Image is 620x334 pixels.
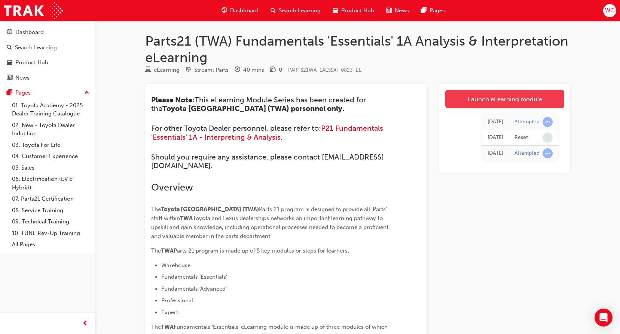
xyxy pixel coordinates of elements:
a: 05. Sales [9,162,92,174]
span: target-icon [186,67,191,74]
span: news-icon [7,75,12,81]
button: Pages [3,86,92,100]
span: Toyota and Lexus dealerships networks an important learning pathway to upskill and gain knowledge... [151,215,390,239]
button: WC [603,4,616,17]
span: learningRecordVerb_ATTEMPT-icon [543,148,553,158]
span: guage-icon [222,6,227,15]
img: Trak [4,2,63,19]
div: Fri Aug 22 2025 13:34:54 GMT+0800 (Australian Western Standard Time) [488,133,503,142]
button: DashboardSearch LearningProduct HubNews [3,24,92,86]
a: 08. Service Training [9,205,92,216]
span: money-icon [270,67,276,74]
div: Open Intercom Messenger [595,309,613,327]
div: Search Learning [15,43,57,52]
span: news-icon [386,6,392,15]
span: Warehouse [161,262,190,269]
span: Parts 21 program is designed to provide all 'Parts' staff within [151,206,388,222]
a: 06. Electrification (EV & Hybrid) [9,173,92,193]
span: Pages [430,6,445,15]
div: 40 mins [243,66,264,74]
div: Dashboard [15,28,44,37]
a: All Pages [9,239,92,250]
span: The [151,324,161,330]
h1: Parts21 (TWA) Fundamentals 'Essentials' 1A Analysis & Interpretation eLearning [145,33,570,65]
span: pages-icon [421,6,427,15]
span: learningRecordVerb_ATTEMPT-icon [543,117,553,127]
a: guage-iconDashboard [216,3,265,18]
span: up-icon [84,88,89,98]
a: pages-iconPages [415,3,451,18]
span: The [151,247,161,254]
a: news-iconNews [380,3,415,18]
span: Learning resource code [288,67,361,73]
span: Dashboard [230,6,259,15]
span: learningRecordVerb_NONE-icon [543,133,553,143]
span: car-icon [333,6,338,15]
a: 04. Customer Experience [9,151,92,162]
span: Fundamentals ‘Essentials’ [161,273,227,280]
div: Price [270,65,282,75]
span: For other Toyota Dealer personnel, please refer to: [151,124,321,133]
div: Duration [235,65,264,75]
div: 0 [279,66,282,74]
span: Overview [151,182,193,193]
a: 07. Parts21 Certification [9,193,92,205]
span: WC [605,6,614,15]
div: Attempted [514,118,540,126]
a: News [3,71,92,85]
span: TWA [180,215,193,222]
span: search-icon [7,44,12,51]
a: P21 Fundamentals 'Essentials' 1A - Interpreting & Analysis. [151,124,385,141]
span: Please Note: [151,96,195,104]
span: News [395,6,409,15]
div: Product Hub [15,58,48,67]
span: learningResourceType_ELEARNING-icon [145,67,151,74]
a: Search Learning [3,41,92,55]
span: Toyota [GEOGRAPHIC_DATA] (TWA) [161,206,259,213]
div: Attempted [514,150,540,157]
div: Type [145,65,180,75]
a: 10. TUNE Rev-Up Training [9,228,92,239]
div: Fri Aug 22 2025 13:34:56 GMT+0800 (Australian Western Standard Time) [488,118,503,126]
a: Dashboard [3,25,92,39]
span: Fundamentals ‘Advanced’ [161,285,227,292]
div: eLearning [154,66,180,74]
a: 02. New - Toyota Dealer Induction [9,120,92,139]
span: Search Learning [279,6,321,15]
span: prev-icon [82,319,88,328]
div: Stream [186,65,229,75]
span: Parts 21 program is made up of 5 key modules or steps for learners: [174,247,349,254]
div: Mon Aug 04 2025 16:24:22 GMT+0800 (Australian Western Standard Time) [488,149,503,158]
span: TWA [161,324,174,330]
span: Product Hub [341,6,374,15]
div: Reset [514,134,528,141]
div: Pages [15,89,31,97]
span: car-icon [7,59,12,66]
span: search-icon [271,6,276,15]
span: The [151,206,161,213]
a: 01. Toyota Academy - 2025 Dealer Training Catalogue [9,100,92,120]
span: guage-icon [7,29,12,36]
span: pages-icon [7,90,12,96]
span: Professional [161,297,193,304]
a: Product Hub [3,56,92,69]
span: TWA [161,247,174,254]
span: This eLearning Module Series has been created for the [151,96,368,113]
span: Expert [161,309,178,316]
a: Launch eLearning module [445,90,564,108]
div: News [15,74,30,82]
div: Stream: Parts [194,66,229,74]
a: 03. Toyota For Life [9,139,92,151]
a: 09. Technical Training [9,216,92,228]
span: clock-icon [235,67,240,74]
span: Should you require any assistance, please contact [EMAIL_ADDRESS][DOMAIN_NAME]. [151,153,384,170]
a: car-iconProduct Hub [327,3,380,18]
a: search-iconSearch Learning [265,3,327,18]
span: Toyota [GEOGRAPHIC_DATA] (TWA) personnel only. [162,104,344,113]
